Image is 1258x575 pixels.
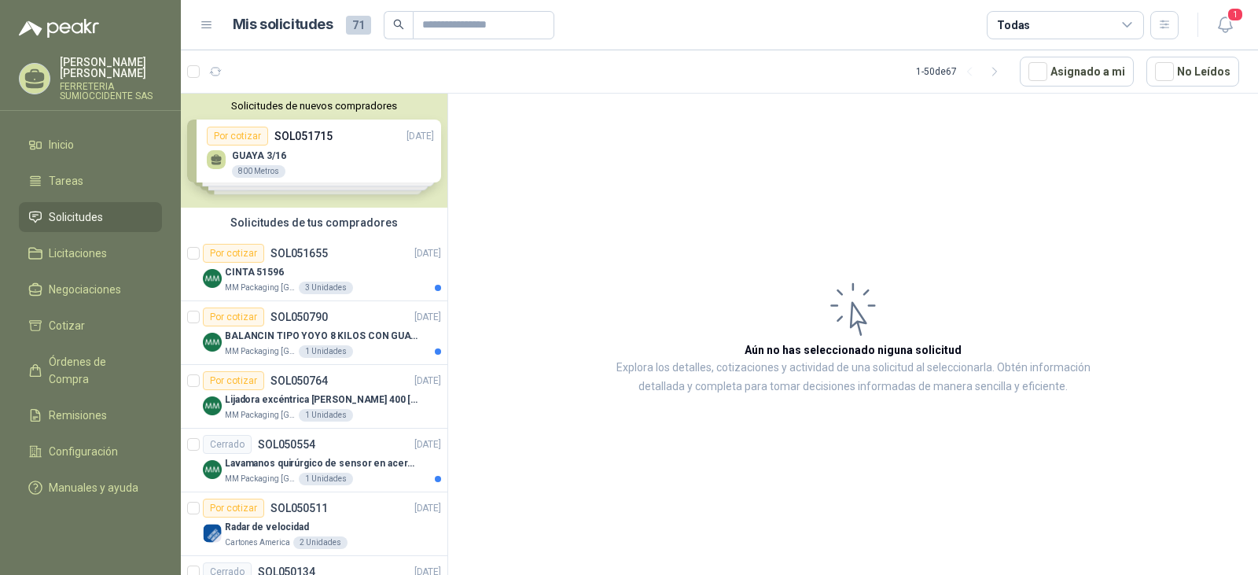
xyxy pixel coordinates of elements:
div: 1 Unidades [299,473,353,485]
p: Cartones America [225,536,290,549]
span: Manuales y ayuda [49,479,138,496]
p: [DATE] [414,246,441,261]
a: Por cotizarSOL051655[DATE] Company LogoCINTA 51596MM Packaging [GEOGRAPHIC_DATA]3 Unidades [181,238,447,301]
a: Configuración [19,437,162,466]
p: [DATE] [414,437,441,452]
p: Explora los detalles, cotizaciones y actividad de una solicitud al seleccionarla. Obtén informaci... [605,359,1101,396]
a: Por cotizarSOL050764[DATE] Company LogoLijadora excéntrica [PERSON_NAME] 400 [PERSON_NAME] gex 12... [181,365,447,429]
span: Licitaciones [49,245,107,262]
button: Solicitudes de nuevos compradores [187,100,441,112]
a: Remisiones [19,400,162,430]
button: 1 [1211,11,1239,39]
div: Todas [997,17,1030,34]
a: Por cotizarSOL050511[DATE] Company LogoRadar de velocidadCartones America2 Unidades [181,492,447,556]
span: 71 [346,16,371,35]
p: CINTA 51596 [225,265,284,280]
a: Órdenes de Compra [19,347,162,394]
p: [DATE] [414,501,441,516]
span: Tareas [49,172,83,190]
div: 3 Unidades [299,282,353,294]
div: 1 Unidades [299,345,353,358]
div: 1 - 50 de 67 [916,59,1007,84]
h3: Aún no has seleccionado niguna solicitud [745,341,962,359]
p: SOL050790 [270,311,328,323]
img: Company Logo [203,524,222,543]
div: Solicitudes de tus compradores [181,208,447,238]
p: BALANCIN TIPO YOYO 8 KILOS CON GUAYA ACERO INOX [225,329,421,344]
button: No Leídos [1146,57,1239,87]
p: Radar de velocidad [225,520,309,535]
img: Company Logo [203,396,222,415]
img: Company Logo [203,333,222,352]
p: FERRETERIA SUMIOCCIDENTE SAS [60,82,162,101]
a: Negociaciones [19,275,162,304]
span: Cotizar [49,317,85,334]
p: MM Packaging [GEOGRAPHIC_DATA] [225,473,296,485]
div: Por cotizar [203,371,264,390]
a: Manuales y ayuda [19,473,162,503]
div: 2 Unidades [293,536,348,549]
a: CerradoSOL050554[DATE] Company LogoLavamanos quirúrgico de sensor en acero referencia TLS-13MM Pa... [181,429,447,492]
p: [DATE] [414,374,441,389]
p: [PERSON_NAME] [PERSON_NAME] [60,57,162,79]
a: Licitaciones [19,238,162,268]
span: 1 [1227,7,1244,22]
span: Remisiones [49,407,107,424]
a: Inicio [19,130,162,160]
p: SOL050554 [258,439,315,450]
p: SOL050764 [270,375,328,386]
p: SOL051655 [270,248,328,259]
span: Configuración [49,443,118,460]
a: Cotizar [19,311,162,341]
span: Negociaciones [49,281,121,298]
p: Lijadora excéntrica [PERSON_NAME] 400 [PERSON_NAME] gex 125-150 ave [225,393,421,407]
div: Por cotizar [203,244,264,263]
p: MM Packaging [GEOGRAPHIC_DATA] [225,409,296,422]
p: MM Packaging [GEOGRAPHIC_DATA] [225,282,296,294]
img: Company Logo [203,269,222,288]
p: Lavamanos quirúrgico de sensor en acero referencia TLS-13 [225,456,421,471]
h1: Mis solicitudes [233,13,333,36]
span: Órdenes de Compra [49,353,147,388]
a: Solicitudes [19,202,162,232]
div: Por cotizar [203,308,264,326]
button: Asignado a mi [1020,57,1134,87]
div: Cerrado [203,435,252,454]
img: Logo peakr [19,19,99,38]
p: [DATE] [414,310,441,325]
img: Company Logo [203,460,222,479]
p: SOL050511 [270,503,328,514]
a: Tareas [19,166,162,196]
span: Solicitudes [49,208,103,226]
p: MM Packaging [GEOGRAPHIC_DATA] [225,345,296,358]
span: search [393,19,404,30]
div: 1 Unidades [299,409,353,422]
span: Inicio [49,136,74,153]
div: Solicitudes de nuevos compradoresPor cotizarSOL051715[DATE] GUAYA 3/16800 MetrosPor cotizarSOL051... [181,94,447,208]
a: Por cotizarSOL050790[DATE] Company LogoBALANCIN TIPO YOYO 8 KILOS CON GUAYA ACERO INOXMM Packagin... [181,301,447,365]
div: Por cotizar [203,499,264,518]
